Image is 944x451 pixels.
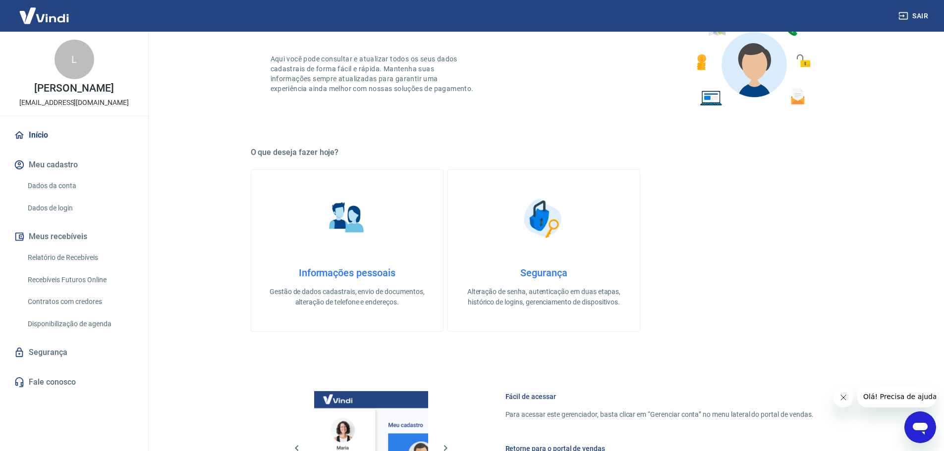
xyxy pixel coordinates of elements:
h4: Segurança [464,267,624,279]
button: Meu cadastro [12,154,136,176]
a: Dados da conta [24,176,136,196]
img: Vindi [12,0,76,31]
p: Gestão de dados cadastrais, envio de documentos, alteração de telefone e endereços. [267,287,427,307]
p: [EMAIL_ADDRESS][DOMAIN_NAME] [19,98,129,108]
p: Alteração de senha, autenticação em duas etapas, histórico de logins, gerenciamento de dispositivos. [464,287,624,307]
iframe: Fechar mensagem [833,388,853,407]
span: Olá! Precisa de ajuda? [6,7,83,15]
img: Imagem de um avatar masculino com diversos icones exemplificando as funcionalidades do gerenciado... [688,2,818,112]
a: Fale conosco [12,371,136,393]
a: Recebíveis Futuros Online [24,270,136,290]
h4: Informações pessoais [267,267,427,279]
button: Meus recebíveis [12,226,136,248]
div: L [55,40,94,79]
a: Informações pessoaisInformações pessoaisGestão de dados cadastrais, envio de documentos, alteraçã... [251,169,444,332]
a: Disponibilização de agenda [24,314,136,334]
a: Relatório de Recebíveis [24,248,136,268]
p: [PERSON_NAME] [34,83,113,94]
a: Início [12,124,136,146]
a: Contratos com credores [24,292,136,312]
p: Aqui você pode consultar e atualizar todos os seus dados cadastrais de forma fácil e rápida. Mant... [271,54,476,94]
h2: Bem-vindo(a) ao gerenciador de conta Vindi [271,2,544,34]
button: Sair [896,7,932,25]
img: Segurança [519,194,568,243]
iframe: Botão para abrir a janela de mensagens [904,411,936,443]
iframe: Mensagem da empresa [857,386,936,407]
a: SegurançaSegurançaAlteração de senha, autenticação em duas etapas, histórico de logins, gerenciam... [447,169,640,332]
p: Para acessar este gerenciador, basta clicar em “Gerenciar conta” no menu lateral do portal de ven... [505,409,814,420]
img: Informações pessoais [322,194,372,243]
a: Segurança [12,342,136,363]
h5: O que deseja fazer hoje? [251,148,837,157]
h6: Fácil de acessar [505,392,814,401]
a: Dados de login [24,198,136,218]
